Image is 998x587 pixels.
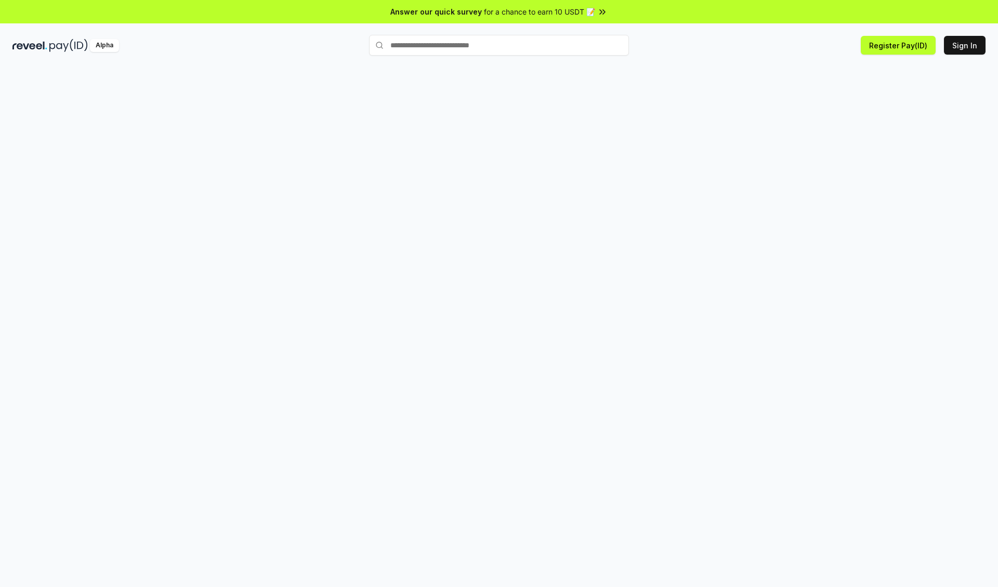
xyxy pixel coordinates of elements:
div: Alpha [90,39,119,52]
span: for a chance to earn 10 USDT 📝 [484,6,595,17]
span: Answer our quick survey [390,6,482,17]
button: Register Pay(ID) [861,36,936,55]
img: pay_id [49,39,88,52]
img: reveel_dark [12,39,47,52]
button: Sign In [944,36,986,55]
